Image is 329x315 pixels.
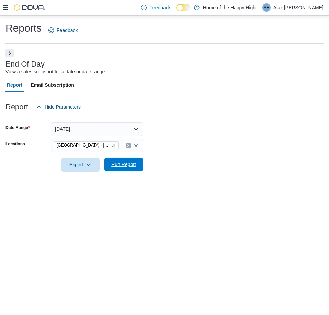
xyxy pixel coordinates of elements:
[5,141,25,147] label: Locations
[258,3,260,12] p: |
[104,157,143,171] button: Run Report
[61,158,100,172] button: Export
[273,3,324,12] p: Ajax [PERSON_NAME]
[149,4,170,11] span: Feedback
[7,78,22,92] span: Report
[5,125,30,130] label: Date Range
[45,104,81,110] span: Hide Parameters
[138,1,173,14] a: Feedback
[203,3,256,12] p: Home of the Happy High
[176,4,191,11] input: Dark Mode
[5,103,28,111] h3: Report
[5,21,42,35] h1: Reports
[54,141,119,149] span: Battleford - Battleford Crossing - Fire & Flower
[51,122,143,136] button: [DATE]
[46,23,80,37] a: Feedback
[65,158,95,172] span: Export
[14,4,45,11] img: Cova
[57,27,78,34] span: Feedback
[262,3,271,12] div: Ajax Fidler
[176,11,177,12] span: Dark Mode
[133,143,139,148] button: Open list of options
[126,143,131,148] button: Clear input
[112,143,116,147] button: Remove Battleford - Battleford Crossing - Fire & Flower from selection in this group
[111,161,136,168] span: Run Report
[5,60,45,68] h3: End Of Day
[31,78,74,92] span: Email Subscription
[57,142,110,149] span: [GEOGRAPHIC_DATA] - [GEOGRAPHIC_DATA] - Fire & Flower
[5,68,106,75] div: View a sales snapshot for a date or date range.
[34,100,83,114] button: Hide Parameters
[264,3,269,12] span: AF
[5,49,14,57] button: Next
